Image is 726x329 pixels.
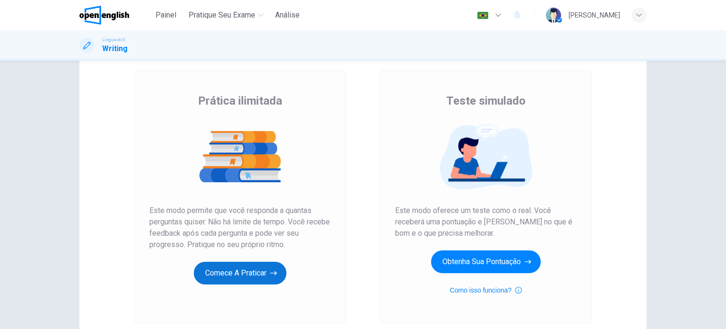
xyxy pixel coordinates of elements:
[151,7,181,24] button: Painel
[477,12,489,19] img: pt
[431,250,541,273] button: Obtenha sua pontuação
[102,43,128,54] h1: Writing
[395,205,577,239] span: Este modo oferece um teste como o real. Você receberá uma pontuação e [PERSON_NAME] no que é bom ...
[446,93,526,108] span: Teste simulado
[546,8,561,23] img: Profile picture
[79,6,151,25] a: OpenEnglish logo
[185,7,268,24] button: Pratique seu exame
[198,93,282,108] span: Prática ilimitada
[569,9,620,21] div: [PERSON_NAME]
[194,262,286,285] button: Comece a praticar
[450,285,522,296] button: Como isso funciona?
[149,205,331,250] span: Este modo permite que você responda a quantas perguntas quiser. Não há limite de tempo. Você rece...
[271,7,303,24] button: Análise
[79,6,129,25] img: OpenEnglish logo
[102,36,125,43] span: Linguaskill
[275,9,300,21] span: Análise
[189,9,255,21] span: Pratique seu exame
[156,9,176,21] span: Painel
